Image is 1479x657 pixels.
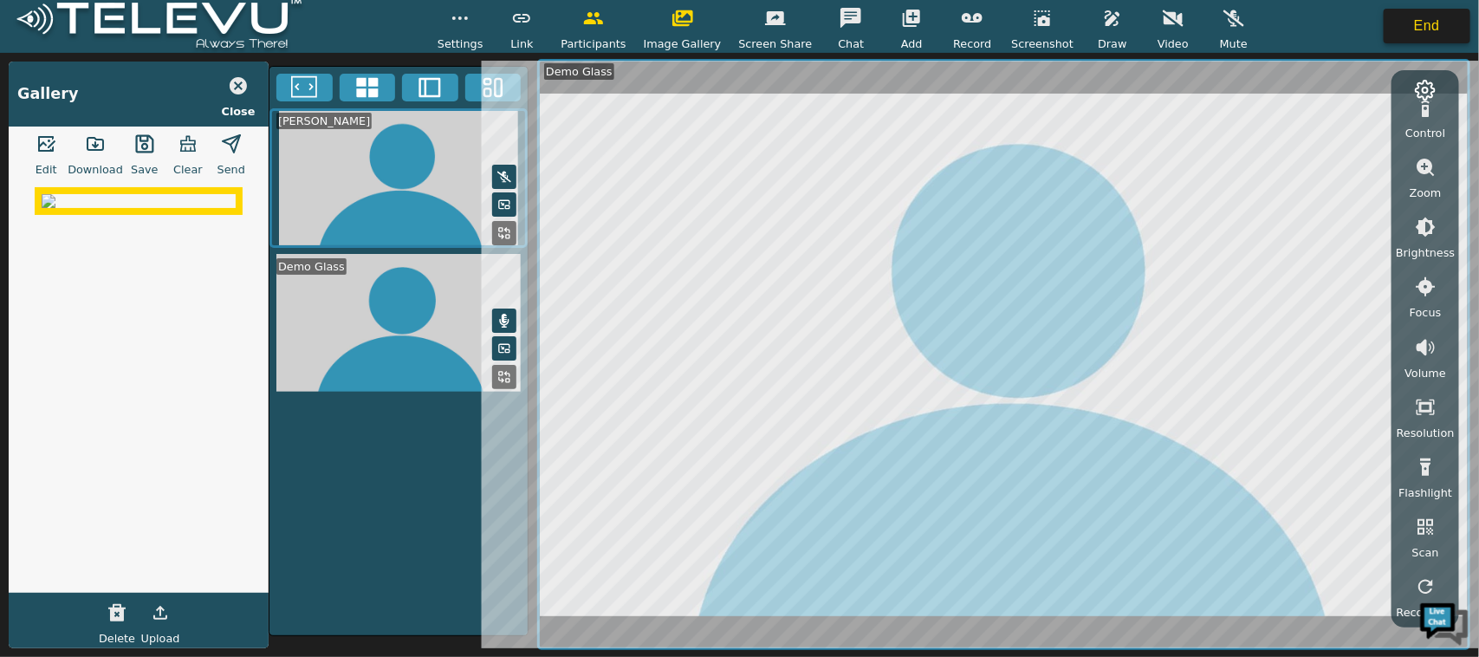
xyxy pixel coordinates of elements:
[222,103,256,120] span: Close
[99,630,135,647] span: Delete
[838,36,864,52] span: Chat
[465,74,522,101] button: Three Window Medium
[1410,304,1442,321] span: Focus
[42,194,236,208] img: e8da7f25-f999-4d9a-930c-df6129a12d62
[9,473,330,534] textarea: Type your message and hit 'Enter'
[1220,36,1248,52] span: Mute
[276,113,372,129] div: [PERSON_NAME]
[1396,425,1454,441] span: Resolution
[492,165,516,189] button: Mute
[340,74,396,101] button: 4x4
[901,36,923,52] span: Add
[544,63,614,80] div: Demo Glass
[131,161,158,178] span: Save
[1409,185,1441,201] span: Zoom
[17,82,78,105] div: Gallery
[492,365,516,389] button: Replace Feed
[1011,36,1074,52] span: Screenshot
[173,161,202,178] span: Clear
[953,36,991,52] span: Record
[1396,244,1455,261] span: Brightness
[492,221,516,245] button: Replace Feed
[738,36,812,52] span: Screen Share
[1404,365,1446,381] span: Volume
[402,74,458,101] button: Two Window Medium
[276,74,333,101] button: Fullscreen
[1405,125,1445,141] span: Control
[284,9,326,50] div: Minimize live chat window
[1411,544,1438,561] span: Scan
[1398,485,1452,501] span: Flashlight
[101,218,239,394] span: We're online!
[217,161,245,178] span: Send
[68,161,123,178] span: Download
[438,36,483,52] span: Settings
[1396,604,1454,621] span: Reconnect
[510,36,533,52] span: Link
[29,81,73,124] img: d_736959983_company_1615157101543_736959983
[1098,36,1126,52] span: Draw
[276,258,347,275] div: Demo Glass
[561,36,626,52] span: Participants
[492,336,516,361] button: Picture in Picture
[141,630,180,647] span: Upload
[1158,36,1189,52] span: Video
[644,36,722,52] span: Image Gallery
[492,192,516,217] button: Picture in Picture
[36,161,57,178] span: Edit
[492,309,516,333] button: Mute
[90,91,291,114] div: Chat with us now
[1384,9,1470,43] button: End
[139,595,182,630] button: Upload
[1418,596,1470,648] img: Chat Widget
